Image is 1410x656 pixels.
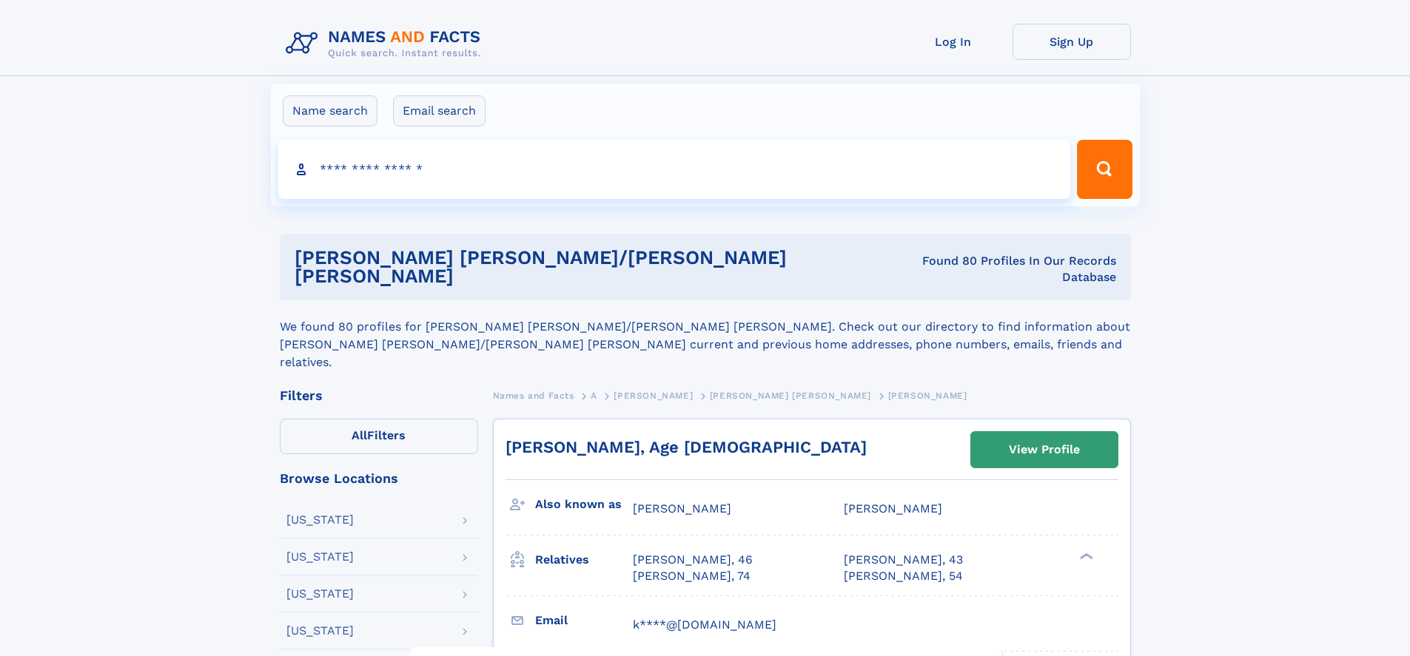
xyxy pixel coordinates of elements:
[844,568,963,584] a: [PERSON_NAME], 54
[844,552,963,568] a: [PERSON_NAME], 43
[283,95,377,126] label: Name search
[280,389,478,402] div: Filters
[535,547,633,572] h3: Relatives
[633,568,751,584] a: [PERSON_NAME], 74
[844,501,942,515] span: [PERSON_NAME]
[1009,433,1080,467] div: View Profile
[280,419,478,454] label: Filters
[393,95,486,126] label: Email search
[295,248,889,285] h1: [PERSON_NAME] [PERSON_NAME]/[PERSON_NAME] [PERSON_NAME]
[286,625,354,637] div: [US_STATE]
[286,588,354,600] div: [US_STATE]
[971,432,1118,467] a: View Profile
[280,300,1131,371] div: We found 80 profiles for [PERSON_NAME] [PERSON_NAME]/[PERSON_NAME] [PERSON_NAME]. Check out our d...
[1076,552,1094,561] div: ❯
[280,24,493,64] img: Logo Names and Facts
[286,514,354,526] div: [US_STATE]
[888,253,1115,285] div: Found 80 Profiles In Our Records Database
[506,438,867,456] a: [PERSON_NAME], Age [DEMOGRAPHIC_DATA]
[591,390,597,401] span: A
[286,551,354,563] div: [US_STATE]
[535,608,633,633] h3: Email
[493,386,574,405] a: Names and Facts
[352,428,367,442] span: All
[614,390,693,401] span: [PERSON_NAME]
[280,472,478,485] div: Browse Locations
[710,390,871,401] span: [PERSON_NAME] [PERSON_NAME]
[894,24,1013,60] a: Log In
[1013,24,1131,60] a: Sign Up
[591,386,597,405] a: A
[633,552,753,568] a: [PERSON_NAME], 46
[614,386,693,405] a: [PERSON_NAME]
[633,501,731,515] span: [PERSON_NAME]
[535,492,633,517] h3: Also known as
[278,140,1071,199] input: search input
[710,386,871,405] a: [PERSON_NAME] [PERSON_NAME]
[1077,140,1132,199] button: Search Button
[888,390,967,401] span: [PERSON_NAME]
